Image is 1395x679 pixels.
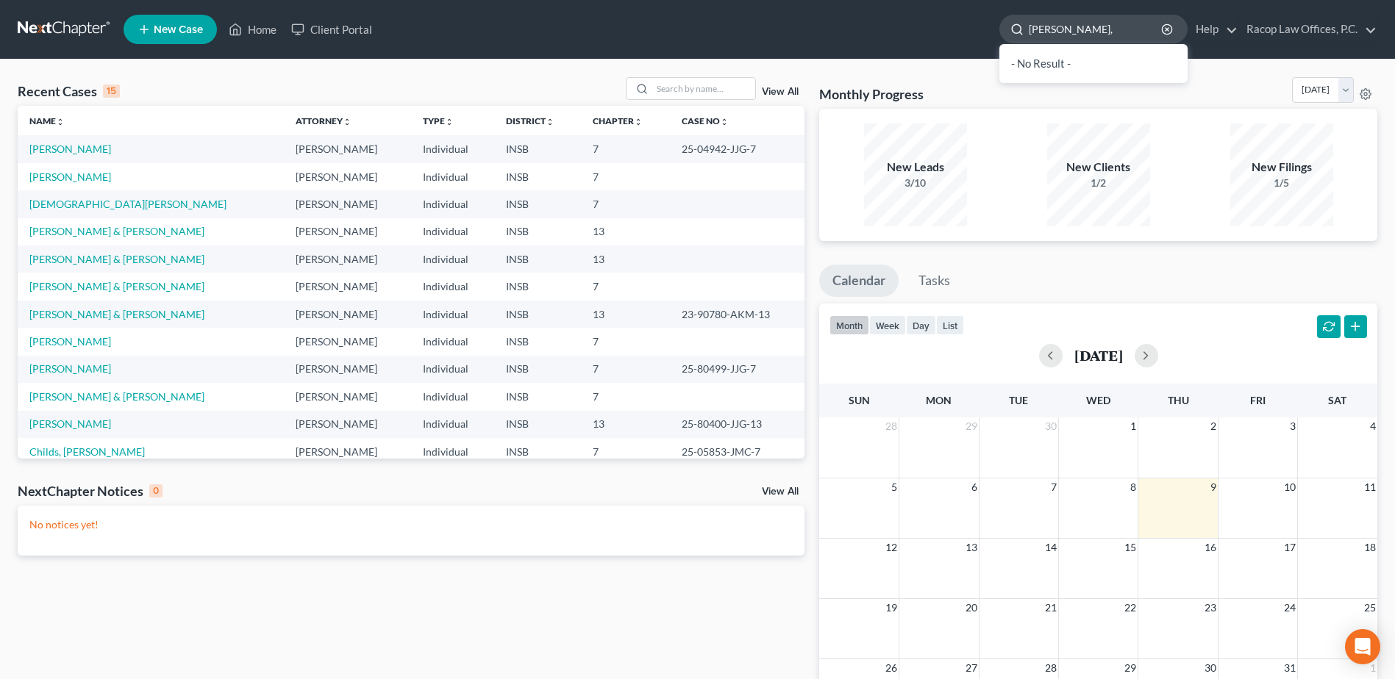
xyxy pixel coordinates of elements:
span: 19 [884,599,899,617]
td: Individual [411,301,494,328]
td: [PERSON_NAME] [284,135,411,162]
span: 23 [1203,599,1218,617]
a: Districtunfold_more [506,115,554,126]
td: Individual [411,218,494,245]
div: 15 [103,85,120,98]
i: unfold_more [56,118,65,126]
a: [PERSON_NAME] [29,335,111,348]
a: [PERSON_NAME] & [PERSON_NAME] [29,280,204,292]
span: 30 [1203,659,1218,677]
i: unfold_more [720,118,729,126]
a: Home [221,16,284,43]
td: 7 [581,356,670,383]
span: Fri [1250,394,1266,406]
td: Individual [411,163,494,190]
div: NextChapter Notices [18,482,163,500]
td: Individual [411,438,494,465]
td: Individual [411,356,494,383]
td: 7 [581,163,670,190]
span: 1 [1129,417,1138,435]
a: [PERSON_NAME] [29,170,111,183]
td: INSB [494,411,581,438]
span: 13 [964,539,979,556]
span: 9 [1209,478,1218,496]
div: New Clients [1047,159,1150,176]
div: Open Intercom Messenger [1345,629,1380,664]
td: INSB [494,328,581,355]
span: 16 [1203,539,1218,556]
td: INSB [494,163,581,190]
button: week [869,315,906,335]
td: INSB [494,273,581,300]
a: Racop Law Offices, P.C. [1239,16,1377,43]
td: INSB [494,438,581,465]
i: unfold_more [634,118,643,126]
td: Individual [411,328,494,355]
i: unfold_more [343,118,352,126]
td: 7 [581,438,670,465]
span: 26 [884,659,899,677]
td: INSB [494,383,581,410]
span: 3 [1288,417,1297,435]
td: INSB [494,356,581,383]
span: 6 [970,478,979,496]
a: View All [762,87,799,97]
td: INSB [494,301,581,328]
a: Attorneyunfold_more [296,115,352,126]
h2: [DATE] [1074,348,1123,363]
span: Wed [1086,394,1110,406]
div: 1/5 [1230,176,1333,190]
td: 7 [581,135,670,162]
span: 14 [1043,539,1058,556]
span: 4 [1369,417,1377,435]
td: 13 [581,301,670,328]
div: New Filings [1230,159,1333,176]
p: No notices yet! [29,517,793,532]
span: 8 [1129,478,1138,496]
span: Sun [849,394,870,406]
a: Tasks [905,265,963,297]
td: 25-04942-JJG-7 [670,135,804,162]
td: 7 [581,383,670,410]
span: 29 [964,417,979,435]
span: 28 [1043,659,1058,677]
a: [PERSON_NAME] [29,417,111,430]
td: 13 [581,411,670,438]
td: [PERSON_NAME] [284,190,411,218]
span: 7 [1049,478,1058,496]
i: unfold_more [546,118,554,126]
span: 2 [1209,417,1218,435]
a: Nameunfold_more [29,115,65,126]
td: 25-80499-JJG-7 [670,356,804,383]
a: Chapterunfold_more [593,115,643,126]
span: 17 [1282,539,1297,556]
td: [PERSON_NAME] [284,438,411,465]
button: list [936,315,964,335]
td: [PERSON_NAME] [284,218,411,245]
div: 3/10 [864,176,967,190]
span: 15 [1123,539,1138,556]
td: INSB [494,218,581,245]
td: Individual [411,411,494,438]
span: 12 [884,539,899,556]
div: - No Result - [999,44,1188,83]
span: New Case [154,24,203,35]
span: 20 [964,599,979,617]
td: 25-05853-JMC-7 [670,438,804,465]
input: Search by name... [1029,15,1163,43]
span: 18 [1363,539,1377,556]
span: 21 [1043,599,1058,617]
a: [PERSON_NAME] & [PERSON_NAME] [29,308,204,320]
span: 30 [1043,417,1058,435]
td: INSB [494,190,581,218]
a: [PERSON_NAME] & [PERSON_NAME] [29,390,204,403]
a: Client Portal [284,16,379,43]
td: INSB [494,135,581,162]
a: Help [1188,16,1238,43]
td: Individual [411,273,494,300]
span: 22 [1123,599,1138,617]
td: [PERSON_NAME] [284,301,411,328]
td: 7 [581,273,670,300]
span: 29 [1123,659,1138,677]
button: day [906,315,936,335]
